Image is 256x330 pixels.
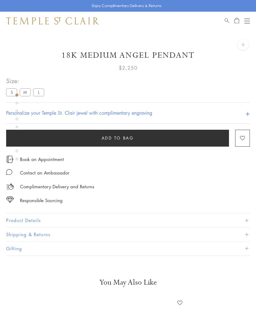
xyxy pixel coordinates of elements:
img: icon_appointment.svg [6,156,14,163]
label: S [6,88,17,96]
button: Gifting [6,242,250,255]
h4: Personalize your Temple St. Clair jewel with complimentary engraving [6,109,152,117]
a: Search [225,17,229,25]
p: Complimentary Delivery and Returns [20,183,94,190]
div: Responsible Sourcing [20,197,63,204]
img: icon_delivery.svg [6,183,14,190]
h3: You May Also Like [15,278,241,287]
img: MessageIcon-01_2.svg [6,169,12,175]
div: Contact an Ambassador [20,169,69,177]
a: Open Shopping Bag [235,17,239,25]
span: $2,250 [119,64,138,72]
span: Add to bag [102,135,134,141]
h1: 18K Medium Angel Pendant [6,50,250,61]
img: Temple St. Clair [6,17,99,25]
span: Size: [6,76,47,86]
button: Open navigation [244,17,250,25]
iframe: Gorgias live chat messenger [225,301,250,324]
label: L [33,88,44,96]
p: Enjoy Complimentary Delivery & Returns [92,3,161,9]
button: Shipping & Returns [6,228,250,241]
button: Product Details [6,213,250,227]
button: Add to bag [6,130,229,147]
img: icon_sourcing.svg [6,197,14,203]
h4: + [246,107,250,119]
a: Book an Appointment [20,156,64,163]
div: Product gallery navigation [15,92,18,165]
label: M [20,88,31,96]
